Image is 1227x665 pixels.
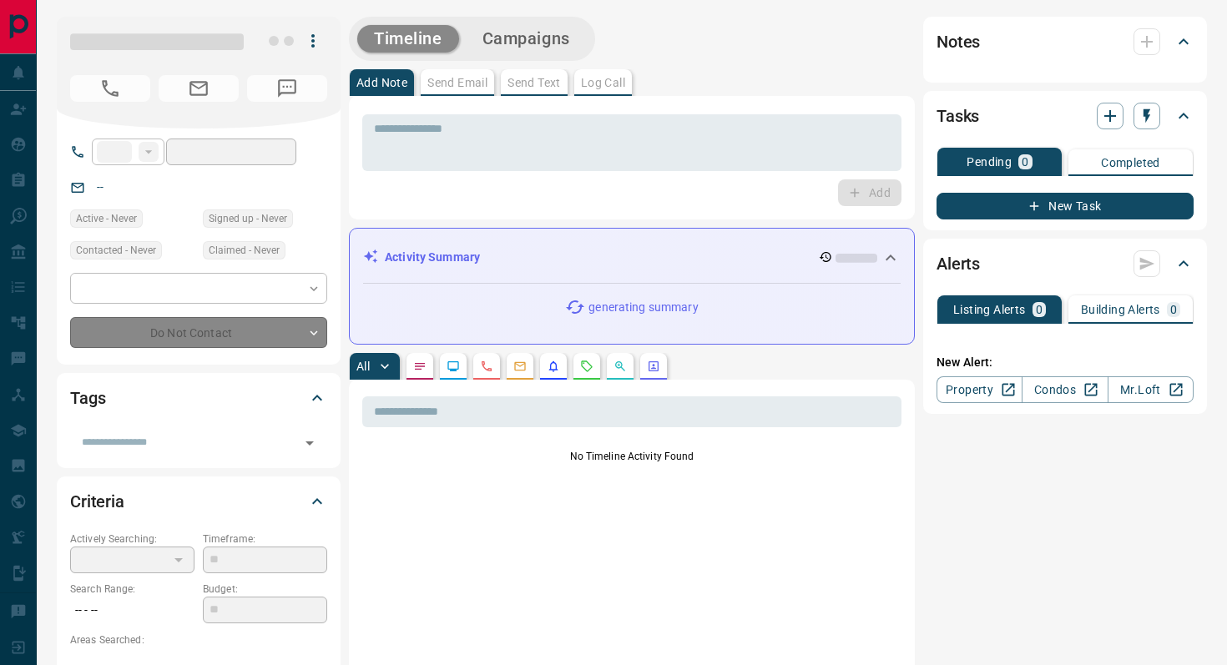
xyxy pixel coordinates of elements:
a: Condos [1022,376,1108,403]
div: Activity Summary [363,242,901,273]
p: Pending [967,156,1012,168]
p: Building Alerts [1081,304,1160,315]
svg: Emails [513,360,527,373]
p: Actively Searching: [70,531,194,547]
p: New Alert: [937,354,1194,371]
a: Property [937,376,1022,403]
svg: Opportunities [613,360,627,373]
svg: Notes [413,360,427,373]
span: No Email [159,75,239,102]
button: Open [298,431,321,455]
a: -- [97,180,104,194]
p: All [356,360,370,372]
p: Completed [1101,157,1160,169]
p: -- - -- [70,597,194,624]
h2: Notes [937,28,980,55]
p: 0 [1022,156,1028,168]
svg: Agent Actions [647,360,660,373]
svg: Calls [480,360,493,373]
span: No Number [70,75,150,102]
p: generating summary [588,299,698,316]
p: Add Note [356,77,407,88]
button: Timeline [357,25,459,53]
p: Timeframe: [203,531,327,547]
p: Search Range: [70,582,194,597]
div: Do Not Contact [70,317,327,348]
h2: Tasks [937,103,979,129]
span: Signed up - Never [209,210,287,227]
div: Alerts [937,244,1194,284]
div: Criteria [70,481,327,521]
p: Activity Summary [385,249,480,266]
p: Listing Alerts [953,304,1026,315]
a: Mr.Loft [1108,376,1194,403]
span: No Number [247,75,327,102]
button: New Task [937,193,1194,219]
p: Budget: [203,582,327,597]
p: Areas Searched: [70,632,327,647]
div: Notes [937,22,1194,62]
p: 0 [1170,304,1177,315]
svg: Lead Browsing Activity [447,360,460,373]
p: No Timeline Activity Found [362,449,901,464]
svg: Listing Alerts [547,360,560,373]
h2: Alerts [937,250,980,277]
button: Campaigns [466,25,587,53]
svg: Requests [580,360,593,373]
span: Claimed - Never [209,242,280,259]
div: Tags [70,378,327,418]
div: Tasks [937,96,1194,136]
h2: Criteria [70,488,124,515]
h2: Tags [70,385,105,411]
p: 0 [1036,304,1043,315]
span: Contacted - Never [76,242,156,259]
span: Active - Never [76,210,137,227]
